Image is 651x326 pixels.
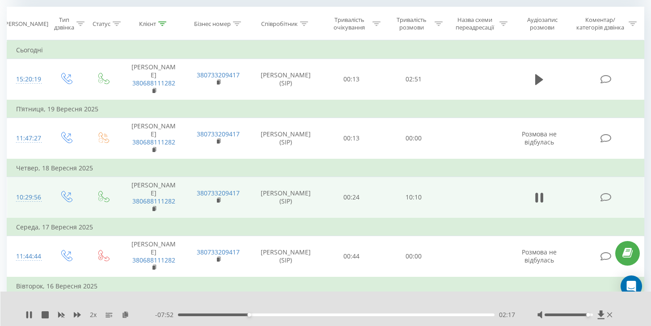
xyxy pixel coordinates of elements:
[453,16,497,31] div: Назва схеми переадресації
[383,59,445,100] td: 02:51
[7,159,644,177] td: Четвер, 18 Вересня 2025
[621,275,642,297] div: Open Intercom Messenger
[383,118,445,159] td: 00:00
[132,197,175,205] a: 380688111282
[321,177,383,218] td: 00:24
[194,20,231,28] div: Бізнес номер
[16,248,38,265] div: 11:44:44
[329,16,370,31] div: Тривалість очікування
[90,310,97,319] span: 2 x
[197,248,240,256] a: 380733209417
[54,16,74,31] div: Тип дзвінка
[499,310,515,319] span: 02:17
[518,16,567,31] div: Аудіозапис розмови
[7,218,644,236] td: Середа, 17 Вересня 2025
[321,59,383,100] td: 00:13
[522,130,557,146] span: Розмова не відбулась
[251,118,321,159] td: [PERSON_NAME] (SIP)
[121,118,186,159] td: [PERSON_NAME]
[197,71,240,79] a: 380733209417
[391,16,432,31] div: Тривалість розмови
[261,20,298,28] div: Співробітник
[321,236,383,277] td: 00:44
[7,100,644,118] td: П’ятниця, 19 Вересня 2025
[251,177,321,218] td: [PERSON_NAME] (SIP)
[197,189,240,197] a: 380733209417
[3,20,48,28] div: [PERSON_NAME]
[251,236,321,277] td: [PERSON_NAME] (SIP)
[7,277,644,295] td: Вівторок, 16 Вересня 2025
[574,16,626,31] div: Коментар/категорія дзвінка
[321,118,383,159] td: 00:13
[197,130,240,138] a: 380733209417
[139,20,156,28] div: Клієнт
[16,189,38,206] div: 10:29:56
[155,310,178,319] span: - 07:52
[16,71,38,88] div: 15:20:19
[248,313,251,317] div: Accessibility label
[121,59,186,100] td: [PERSON_NAME]
[132,79,175,87] a: 380688111282
[586,313,590,317] div: Accessibility label
[121,236,186,277] td: [PERSON_NAME]
[132,138,175,146] a: 380688111282
[132,256,175,264] a: 380688111282
[251,59,321,100] td: [PERSON_NAME] (SIP)
[16,130,38,147] div: 11:47:27
[522,248,557,264] span: Розмова не відбулась
[121,177,186,218] td: [PERSON_NAME]
[383,236,445,277] td: 00:00
[383,177,445,218] td: 10:10
[93,20,110,28] div: Статус
[7,41,644,59] td: Сьогодні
